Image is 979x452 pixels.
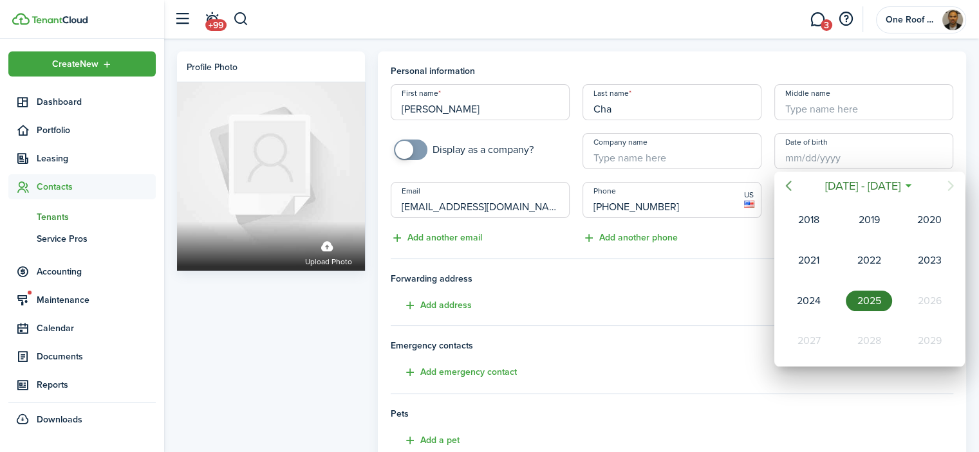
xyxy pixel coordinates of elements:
[822,174,903,197] span: [DATE] - [DATE]
[906,291,953,311] div: 2026
[906,330,953,351] div: 2029
[786,291,832,311] div: 2024
[817,174,908,197] mbsc-button: [DATE] - [DATE]
[906,250,953,271] div: 2023
[786,250,832,271] div: 2021
[776,173,801,199] mbsc-button: Previous page
[938,173,964,199] mbsc-button: Next page
[786,330,832,351] div: 2027
[906,210,953,230] div: 2020
[846,250,892,271] div: 2022
[846,330,892,351] div: 2028
[786,210,832,230] div: 2018
[846,291,892,311] div: 2025
[846,210,892,230] div: 2019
